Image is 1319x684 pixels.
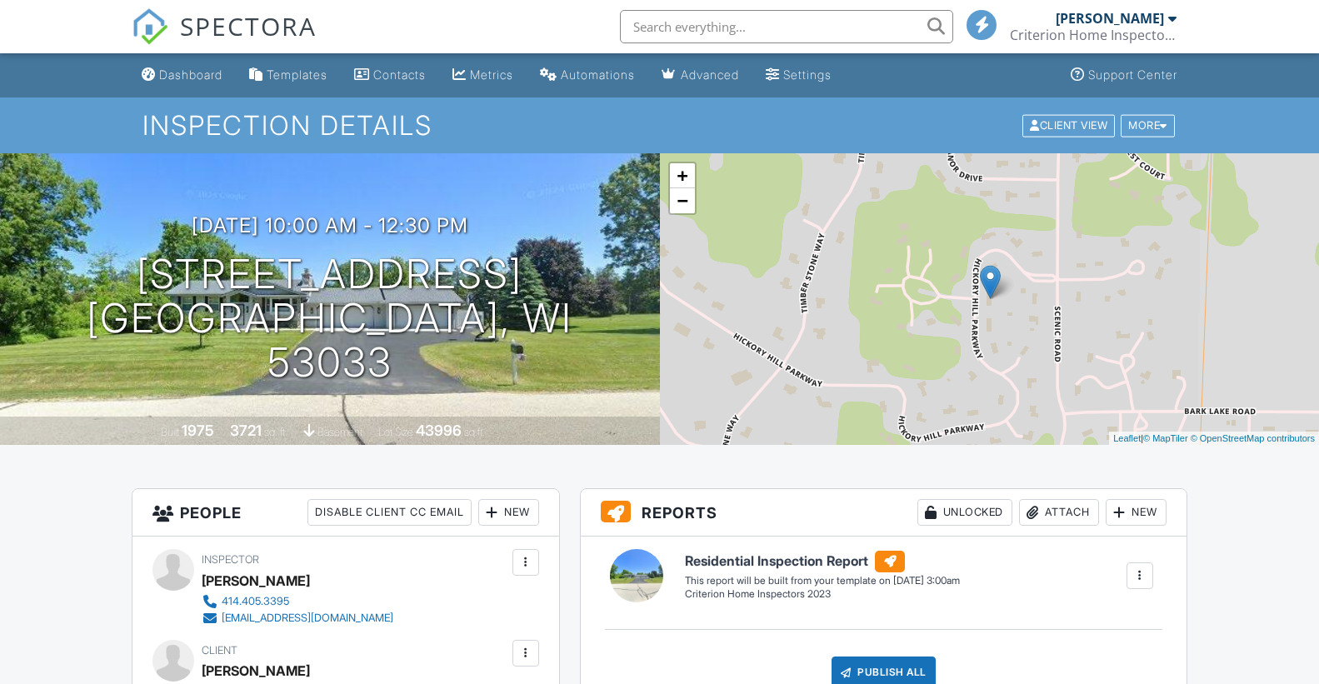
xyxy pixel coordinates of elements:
[759,60,838,91] a: Settings
[416,422,462,439] div: 43996
[230,422,262,439] div: 3721
[202,644,237,657] span: Client
[685,551,960,572] h6: Residential Inspection Report
[192,214,468,237] h3: [DATE] 10:00 am - 12:30 pm
[470,67,513,82] div: Metrics
[132,8,168,45] img: The Best Home Inspection Software - Spectora
[1019,499,1099,526] div: Attach
[1022,114,1115,137] div: Client View
[685,574,960,587] div: This report will be built from your template on [DATE] 3:00am
[464,426,485,438] span: sq.ft.
[159,67,222,82] div: Dashboard
[581,489,1187,537] h3: Reports
[1010,27,1177,43] div: Criterion Home Inspectors, LLC
[1021,118,1119,131] a: Client View
[1143,433,1188,443] a: © MapTiler
[142,111,1177,140] h1: Inspection Details
[307,499,472,526] div: Disable Client CC Email
[1106,499,1167,526] div: New
[135,60,229,91] a: Dashboard
[317,426,362,438] span: basement
[267,67,327,82] div: Templates
[917,499,1012,526] div: Unlocked
[1088,67,1177,82] div: Support Center
[202,593,393,610] a: 414.405.3395
[378,426,413,438] span: Lot Size
[180,8,317,43] span: SPECTORA
[132,22,317,57] a: SPECTORA
[27,252,633,384] h1: [STREET_ADDRESS] [GEOGRAPHIC_DATA], WI 53033
[202,658,310,683] div: [PERSON_NAME]
[132,489,559,537] h3: People
[1064,60,1184,91] a: Support Center
[620,10,953,43] input: Search everything...
[1121,114,1175,137] div: More
[202,610,393,627] a: [EMAIL_ADDRESS][DOMAIN_NAME]
[222,612,393,625] div: [EMAIL_ADDRESS][DOMAIN_NAME]
[347,60,432,91] a: Contacts
[202,568,310,593] div: [PERSON_NAME]
[681,67,739,82] div: Advanced
[222,595,289,608] div: 414.405.3395
[533,60,642,91] a: Automations (Basic)
[264,426,287,438] span: sq. ft.
[670,163,695,188] a: Zoom in
[670,188,695,213] a: Zoom out
[373,67,426,82] div: Contacts
[561,67,635,82] div: Automations
[1191,433,1315,443] a: © OpenStreetMap contributors
[161,426,179,438] span: Built
[446,60,520,91] a: Metrics
[1056,10,1164,27] div: [PERSON_NAME]
[182,422,214,439] div: 1975
[655,60,746,91] a: Advanced
[1109,432,1319,446] div: |
[478,499,539,526] div: New
[783,67,832,82] div: Settings
[1113,433,1141,443] a: Leaflet
[202,553,259,566] span: Inspector
[685,587,960,602] div: Criterion Home Inspectors 2023
[242,60,334,91] a: Templates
